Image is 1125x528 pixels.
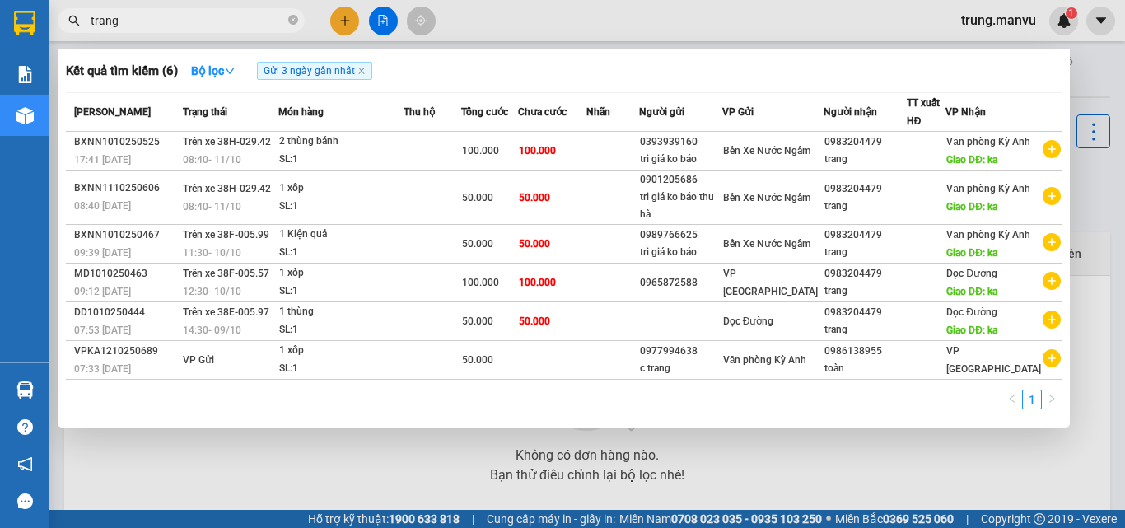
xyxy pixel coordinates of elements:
[66,63,178,80] h3: Kết quả tìm kiếm ( 6 )
[824,151,906,168] div: trang
[518,106,567,118] span: Chưa cước
[74,265,178,283] div: MD1010250463
[279,264,403,283] div: 1 xốp
[1043,233,1061,251] span: plus-circle
[1007,394,1017,404] span: left
[357,67,366,75] span: close
[17,419,33,435] span: question-circle
[640,151,721,168] div: tri giá ko báo
[257,62,372,80] span: Gửi 3 ngày gần nhất
[519,315,550,327] span: 50.000
[183,354,214,366] span: VP Gửi
[74,200,131,212] span: 08:40 [DATE]
[183,136,271,147] span: Trên xe 38H-029.42
[279,198,403,216] div: SL: 1
[462,145,499,157] span: 100.000
[640,274,721,292] div: 0965872588
[640,171,721,189] div: 0901205686
[191,64,236,77] strong: Bộ lọc
[1043,272,1061,290] span: plus-circle
[519,192,550,203] span: 50.000
[824,180,906,198] div: 0983204479
[183,286,241,297] span: 12:30 - 10/10
[404,106,435,118] span: Thu hộ
[183,201,241,213] span: 08:40 - 11/10
[91,12,285,30] input: Tìm tên, số ĐT hoặc mã đơn
[279,133,403,151] div: 2 thùng bánh
[1023,390,1041,409] a: 1
[1002,390,1022,409] li: Previous Page
[74,363,131,375] span: 07:33 [DATE]
[183,268,269,279] span: Trên xe 38F-005.57
[946,247,997,259] span: Giao DĐ: ka
[519,277,556,288] span: 100.000
[16,66,34,83] img: solution-icon
[462,315,493,327] span: 50.000
[16,381,34,399] img: warehouse-icon
[1043,349,1061,367] span: plus-circle
[279,283,403,301] div: SL: 1
[946,154,997,166] span: Giao DĐ: ka
[17,493,33,509] span: message
[824,321,906,339] div: trang
[723,238,810,250] span: Bến Xe Nước Ngầm
[74,247,131,259] span: 09:39 [DATE]
[462,277,499,288] span: 100.000
[946,325,997,336] span: Giao DĐ: ka
[723,315,774,327] span: Dọc Đường
[946,136,1030,147] span: Văn phòng Kỳ Anh
[824,198,906,215] div: trang
[183,106,227,118] span: Trạng thái
[824,133,906,151] div: 0983204479
[288,15,298,25] span: close-circle
[723,268,818,297] span: VP [GEOGRAPHIC_DATA]
[279,360,403,378] div: SL: 1
[279,180,403,198] div: 1 xốp
[824,343,906,360] div: 0986138955
[723,354,807,366] span: Văn phòng Kỳ Anh
[74,154,131,166] span: 17:41 [DATE]
[1002,390,1022,409] button: left
[1042,390,1062,409] li: Next Page
[74,343,178,360] div: VPKA1210250689
[824,227,906,244] div: 0983204479
[279,303,403,321] div: 1 thùng
[278,106,324,118] span: Món hàng
[824,283,906,300] div: trang
[462,238,493,250] span: 50.000
[183,247,241,259] span: 11:30 - 10/10
[183,229,269,241] span: Trên xe 38F-005.99
[74,304,178,321] div: DD1010250444
[279,226,403,244] div: 1 Kiện quả
[74,325,131,336] span: 07:53 [DATE]
[640,244,721,261] div: tri giá ko báo
[1047,394,1057,404] span: right
[1022,390,1042,409] li: 1
[946,286,997,297] span: Giao DĐ: ka
[178,58,249,84] button: Bộ lọcdown
[17,456,33,472] span: notification
[74,106,151,118] span: [PERSON_NAME]
[1042,390,1062,409] button: right
[640,227,721,244] div: 0989766625
[723,145,810,157] span: Bến Xe Nước Ngầm
[824,265,906,283] div: 0983204479
[1043,140,1061,158] span: plus-circle
[68,15,80,26] span: search
[279,342,403,360] div: 1 xốp
[461,106,508,118] span: Tổng cước
[722,106,754,118] span: VP Gửi
[74,286,131,297] span: 09:12 [DATE]
[183,306,269,318] span: Trên xe 38E-005.97
[640,343,721,360] div: 0977994638
[224,65,236,77] span: down
[183,154,241,166] span: 08:40 - 11/10
[824,304,906,321] div: 0983204479
[74,133,178,151] div: BXNN1010250525
[946,229,1030,241] span: Văn phòng Kỳ Anh
[946,201,997,213] span: Giao DĐ: ka
[946,183,1030,194] span: Văn phòng Kỳ Anh
[945,106,986,118] span: VP Nhận
[74,180,178,197] div: BXNN1110250606
[824,360,906,377] div: toàn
